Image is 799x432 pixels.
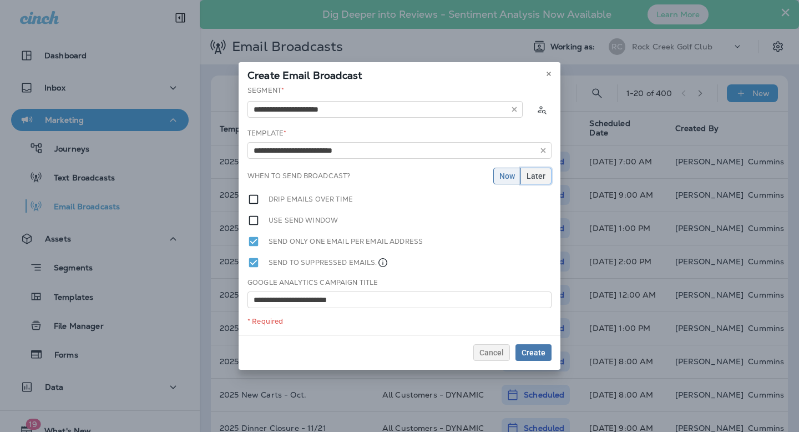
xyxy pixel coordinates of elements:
[532,99,552,119] button: Calculate the estimated number of emails to be sent based on selected segment. (This could take a...
[493,168,521,184] button: Now
[247,278,378,287] label: Google Analytics Campaign Title
[247,317,552,326] div: * Required
[239,62,560,86] div: Create Email Broadcast
[515,344,552,361] button: Create
[247,172,350,180] label: When to send broadcast?
[473,344,510,361] button: Cancel
[247,86,284,95] label: Segment
[269,235,423,248] label: Send only one email per email address
[269,257,388,269] label: Send to suppressed emails.
[479,349,504,356] span: Cancel
[247,129,286,138] label: Template
[522,349,545,356] span: Create
[527,172,545,180] span: Later
[520,168,552,184] button: Later
[269,214,338,227] label: Use send window
[499,172,515,180] span: Now
[269,193,353,205] label: Drip emails over time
